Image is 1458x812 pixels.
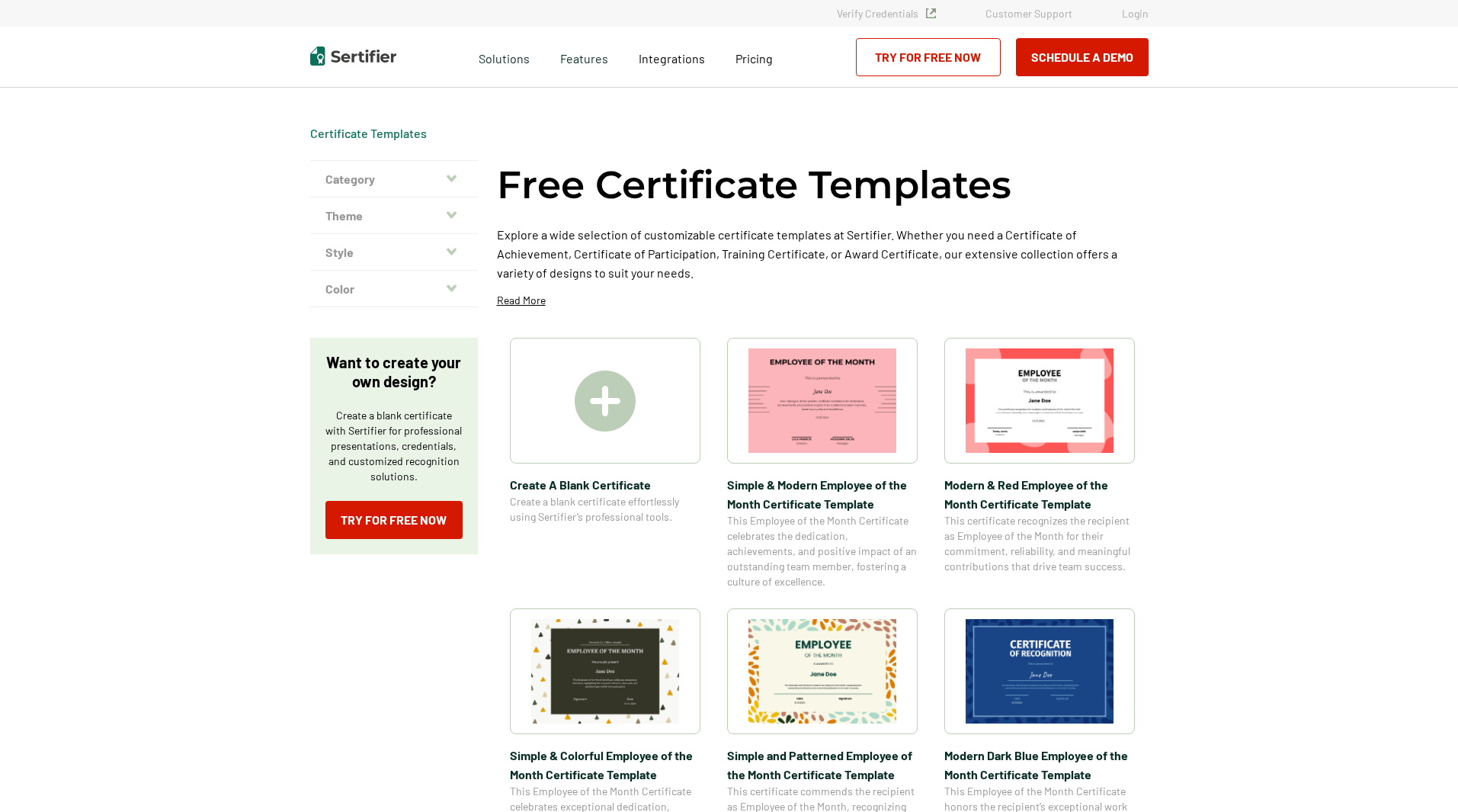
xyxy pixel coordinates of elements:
p: Want to create your own design? [325,353,463,391]
a: Pricing [735,47,773,66]
span: Simple & Modern Employee of the Month Certificate Template [727,475,918,513]
img: Verified [926,8,936,18]
img: Modern Dark Blue Employee of the Month Certificate Template [966,619,1114,724]
span: Features [560,47,608,66]
img: Simple and Patterned Employee of the Month Certificate Template [748,619,896,724]
p: Create a blank certificate with Sertifier for professional presentations, credentials, and custom... [325,408,463,484]
a: Modern & Red Employee of the Month Certificate TemplateModern & Red Employee of the Month Certifi... [944,338,1135,589]
span: Create a blank certificate effortlessly using Sertifier’s professional tools. [510,494,700,525]
span: Simple & Colorful Employee of the Month Certificate Template [510,746,700,784]
a: Certificate Templates [310,126,427,140]
img: Simple & Modern Employee of the Month Certificate Template [748,348,896,453]
a: Simple & Modern Employee of the Month Certificate TemplateSimple & Modern Employee of the Month C... [727,338,918,589]
p: Read More [497,293,546,308]
a: Login [1122,7,1149,20]
button: Category [310,161,478,197]
a: Integrations [639,47,705,66]
span: This Employee of the Month Certificate celebrates the dedication, achievements, and positive impa... [727,513,918,589]
button: Style [310,234,478,271]
p: Explore a wide selection of customizable certificate templates at Sertifier. Whether you need a C... [497,225,1149,282]
a: Try for Free Now [325,501,463,539]
a: Try for Free Now [856,38,1001,76]
div: Breadcrumb [310,126,427,141]
span: Pricing [735,51,773,66]
img: Create A Blank Certificate [575,371,636,432]
img: Modern & Red Employee of the Month Certificate Template [966,348,1114,453]
a: Verify Credentials [837,7,936,20]
a: Customer Support [985,7,1072,20]
span: Solutions [479,47,530,66]
span: Integrations [639,51,705,66]
img: Simple & Colorful Employee of the Month Certificate Template [531,619,679,724]
span: Certificate Templates [310,126,427,141]
span: This certificate recognizes the recipient as Employee of the Month for their commitment, reliabil... [944,513,1135,574]
span: Simple and Patterned Employee of the Month Certificate Template [727,746,918,784]
button: Color [310,271,478,307]
span: Create A Blank Certificate [510,475,700,494]
h1: Free Certificate Templates [497,160,1011,210]
span: Modern & Red Employee of the Month Certificate Template [944,475,1135,513]
img: Sertifier | Digital Credentialing Platform [310,47,396,66]
button: Theme [310,197,478,234]
span: Modern Dark Blue Employee of the Month Certificate Template [944,746,1135,784]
